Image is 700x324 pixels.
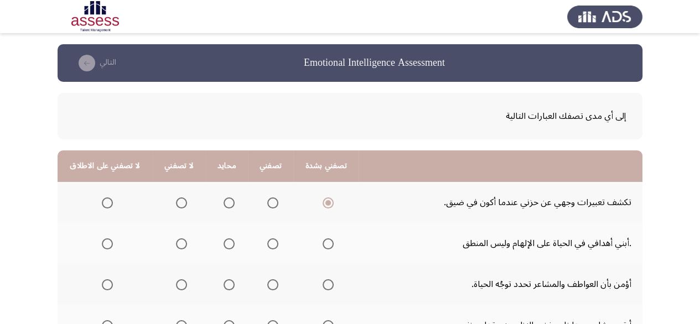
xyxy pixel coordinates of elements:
mat-radio-group: Select an option [263,234,278,253]
td: .أبني أهدافي في الحياة على الإلهام وليس المنطق [359,223,642,264]
mat-radio-group: Select an option [97,193,113,212]
mat-radio-group: Select an option [97,234,113,253]
th: تصفني [248,150,293,182]
mat-radio-group: Select an option [318,234,334,253]
th: تصفني بشدة [293,150,359,182]
th: لا تصفني [153,150,206,182]
mat-radio-group: Select an option [318,275,334,294]
mat-radio-group: Select an option [263,193,278,212]
mat-radio-group: Select an option [172,193,187,212]
td: أؤمن بأن العواطف والمشاعر تحدد توجُه الحياة. [359,264,642,305]
button: check the missing [71,54,120,72]
mat-radio-group: Select an option [318,193,334,212]
th: محايد [206,150,248,182]
img: Assessment logo of Emotional Intelligence Assessment [58,1,133,32]
th: لا تصفني على الاطلاق [58,150,153,182]
mat-radio-group: Select an option [263,275,278,294]
img: Assess Talent Management logo [567,1,642,32]
mat-radio-group: Select an option [219,193,235,212]
h3: Emotional Intelligence Assessment [304,56,445,70]
mat-radio-group: Select an option [219,275,235,294]
mat-radio-group: Select an option [97,275,113,294]
mat-radio-group: Select an option [172,275,187,294]
td: تكشف تعبيرات وجهي عن حزني عندما أكون في ضيق. [359,182,642,223]
mat-radio-group: Select an option [219,234,235,253]
mat-radio-group: Select an option [172,234,187,253]
div: إلى أي مدى تصفك العبارات التالية [74,107,626,126]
